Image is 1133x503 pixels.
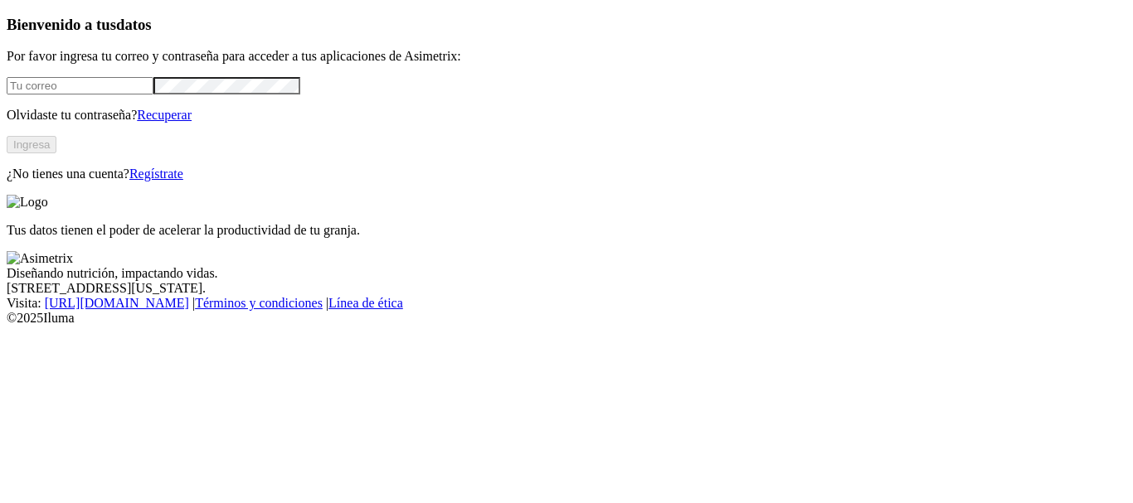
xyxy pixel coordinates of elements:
a: Línea de ética [328,296,403,310]
a: Regístrate [129,167,183,181]
img: Asimetrix [7,251,73,266]
button: Ingresa [7,136,56,153]
a: Términos y condiciones [195,296,323,310]
a: [URL][DOMAIN_NAME] [45,296,189,310]
span: datos [116,16,152,33]
h3: Bienvenido a tus [7,16,1126,34]
p: Olvidaste tu contraseña? [7,108,1126,123]
a: Recuperar [137,108,192,122]
div: Visita : | | [7,296,1126,311]
div: © 2025 Iluma [7,311,1126,326]
p: ¿No tienes una cuenta? [7,167,1126,181]
p: Por favor ingresa tu correo y contraseña para acceder a tus aplicaciones de Asimetrix: [7,49,1126,64]
div: [STREET_ADDRESS][US_STATE]. [7,281,1126,296]
input: Tu correo [7,77,153,94]
p: Tus datos tienen el poder de acelerar la productividad de tu granja. [7,223,1126,238]
img: Logo [7,195,48,210]
div: Diseñando nutrición, impactando vidas. [7,266,1126,281]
